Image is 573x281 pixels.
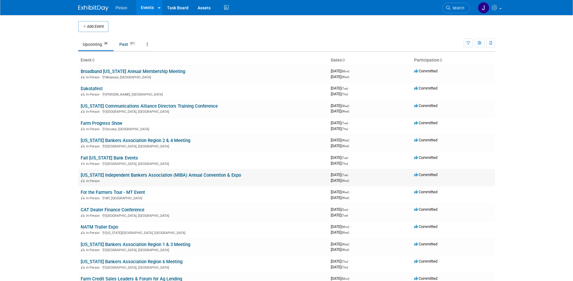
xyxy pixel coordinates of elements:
span: (Thu) [341,93,348,96]
span: - [350,69,351,73]
span: Committed [414,190,437,194]
div: [GEOGRAPHIC_DATA], [GEOGRAPHIC_DATA] [81,161,326,166]
span: (Thu) [341,266,348,269]
a: Past311 [115,39,141,50]
a: [US_STATE] Bankers Association Region 6 Meeting [81,259,182,264]
span: [DATE] [331,259,350,264]
img: In-Person Event [81,196,85,199]
span: - [349,172,350,177]
span: - [350,103,351,108]
a: [US_STATE] Bankers Association Region 2 & 4 Meeting [81,138,190,143]
span: [DATE] [331,230,349,235]
span: Committed [414,69,437,73]
img: In-Person Event [81,214,85,217]
img: In-Person Event [81,93,85,96]
span: (Tue) [341,87,348,90]
span: Committed [414,138,437,142]
button: Add Event [78,21,108,32]
a: [US_STATE] Communications Alliance Directors Training Conference [81,103,218,109]
span: In-Person [86,144,101,148]
span: Committed [414,259,437,264]
a: [US_STATE] Bankers Association Region 1 & 3 Meeting [81,242,190,247]
span: In-Person [86,266,101,270]
a: Broadband [US_STATE] Annual Membership Meeting [81,69,185,74]
a: Fall [US_STATE] Bank Events [81,155,138,161]
span: (Wed) [341,104,349,108]
div: [GEOGRAPHIC_DATA], [GEOGRAPHIC_DATA] [81,144,326,148]
a: Search [442,3,470,13]
span: (Tue) [341,156,348,159]
a: Sort by Event Name [92,58,95,62]
span: [DATE] [331,172,350,177]
span: [DATE] [331,69,351,73]
span: In-Person [86,75,101,79]
div: [GEOGRAPHIC_DATA], [GEOGRAPHIC_DATA] [81,247,326,252]
img: ExhibitDay [78,5,108,11]
span: 311 [128,41,137,46]
span: (Tue) [341,122,348,125]
span: - [349,155,350,160]
span: Committed [414,224,437,229]
span: In-Person [86,93,101,96]
span: 38 [102,41,109,46]
span: (Thu) [341,260,348,263]
span: Committed [414,207,437,212]
span: - [349,259,350,264]
span: [DATE] [331,276,351,281]
span: (Wed) [341,144,349,148]
span: In-Person [86,110,101,114]
a: For the Farmers Tour - MT Event [81,190,145,195]
span: (Wed) [341,139,349,142]
span: (Wed) [341,191,349,194]
span: - [350,224,351,229]
span: [DATE] [331,207,350,212]
span: Pinion [116,5,127,10]
span: (Tue) [341,173,348,177]
span: [DATE] [331,155,350,160]
span: In-Person [86,127,101,131]
span: In-Person [86,214,101,218]
span: (Thu) [341,127,348,131]
div: Decatur, [GEOGRAPHIC_DATA] [81,126,326,131]
span: Committed [414,103,437,108]
th: Participation [412,55,495,65]
span: In-Person [86,179,101,183]
a: Upcoming38 [78,39,114,50]
img: In-Person Event [81,144,85,147]
span: Committed [414,172,437,177]
span: [DATE] [331,213,348,217]
a: Sort by Participation Type [439,58,442,62]
span: (Wed) [341,110,349,113]
span: (Tue) [341,214,348,217]
span: (Wed) [341,231,349,234]
span: [DATE] [331,178,349,183]
th: Dates [328,55,412,65]
span: [DATE] [331,92,348,96]
div: [GEOGRAPHIC_DATA], [GEOGRAPHIC_DATA] [81,265,326,270]
span: Committed [414,242,437,246]
span: Committed [414,121,437,125]
img: In-Person Event [81,75,85,78]
span: (Wed) [341,248,349,251]
span: [DATE] [331,103,351,108]
span: [DATE] [331,74,349,79]
span: (Wed) [341,196,349,200]
th: Event [78,55,328,65]
a: [US_STATE] Independent Bankers Association (MIBA) Annual Convention & Expo [81,172,241,178]
span: - [350,242,351,246]
img: In-Person Event [81,127,85,130]
span: (Mon) [341,225,349,229]
span: (Wed) [341,179,349,182]
span: [DATE] [331,190,351,194]
div: [GEOGRAPHIC_DATA], [GEOGRAPHIC_DATA] [81,109,326,114]
img: In-Person Event [81,162,85,165]
span: - [350,276,351,281]
span: (Mon) [341,277,349,280]
a: Sort by Start Date [342,58,345,62]
span: [DATE] [331,195,349,200]
div: [GEOGRAPHIC_DATA], [GEOGRAPHIC_DATA] [81,213,326,218]
span: (Wed) [341,243,349,246]
span: [DATE] [331,109,349,113]
span: - [349,121,350,125]
img: In-Person Event [81,110,85,113]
